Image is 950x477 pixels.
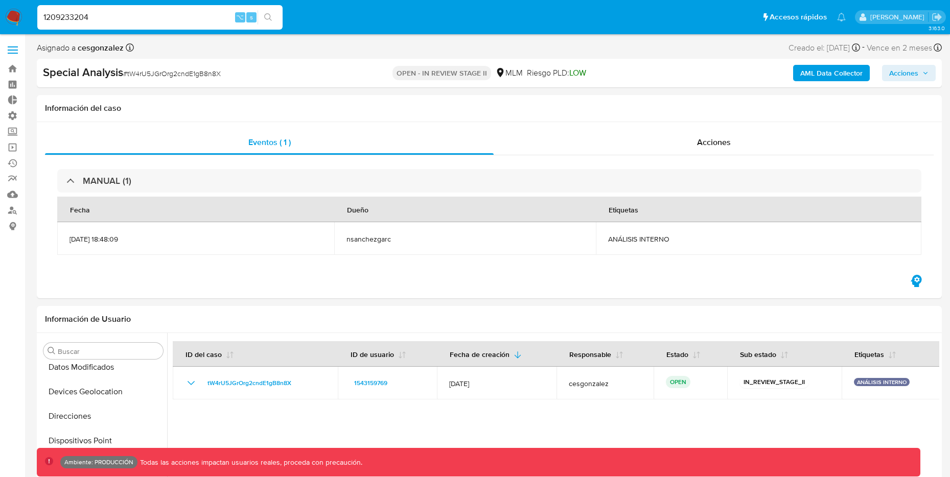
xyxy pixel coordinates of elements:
b: Special Analysis [43,64,123,80]
div: Etiquetas [596,197,651,222]
span: - [862,41,865,55]
div: Creado el: [DATE] [789,41,860,55]
span: Riesgo PLD: [527,67,586,79]
span: nsanchezgarc [346,234,584,244]
h3: MANUAL (1) [83,175,131,186]
b: AML Data Collector [800,65,863,81]
button: Dispositivos Point [39,428,167,453]
span: Eventos ( 1 ) [248,136,291,148]
button: Devices Geolocation [39,379,167,404]
div: Dueño [335,197,381,222]
span: Asignado a [37,42,124,54]
input: Buscar usuario o caso... [37,11,283,24]
h1: Información de Usuario [45,314,131,324]
p: Ambiente: PRODUCCIÓN [64,460,133,464]
div: MLM [495,67,523,79]
span: # tW4rU5JGrOrg2cndE1gB8n8X [123,68,221,79]
p: luis.birchenz@mercadolibre.com [870,12,928,22]
b: cesgonzalez [76,42,124,54]
button: Acciones [882,65,936,81]
p: OPEN - IN REVIEW STAGE II [392,66,491,80]
span: s [250,12,253,22]
div: Fecha [58,197,102,222]
h1: Información del caso [45,103,934,113]
a: Notificaciones [837,13,846,21]
button: Datos Modificados [39,355,167,379]
button: Buscar [48,347,56,355]
span: ANÁLISIS INTERNO [608,234,909,244]
p: Todas las acciones impactan usuarios reales, proceda con precaución. [137,458,362,467]
div: MANUAL (1) [57,169,921,193]
span: LOW [569,67,586,79]
button: Direcciones [39,404,167,428]
button: search-icon [258,10,279,25]
span: ⌥ [236,12,244,22]
input: Buscar [58,347,159,356]
span: Vence en 2 meses [867,42,932,54]
button: AML Data Collector [793,65,870,81]
span: Acciones [697,136,731,148]
span: Acciones [889,65,918,81]
a: Salir [932,12,942,22]
span: Accesos rápidos [770,12,827,22]
span: [DATE] 18:48:09 [69,234,322,244]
